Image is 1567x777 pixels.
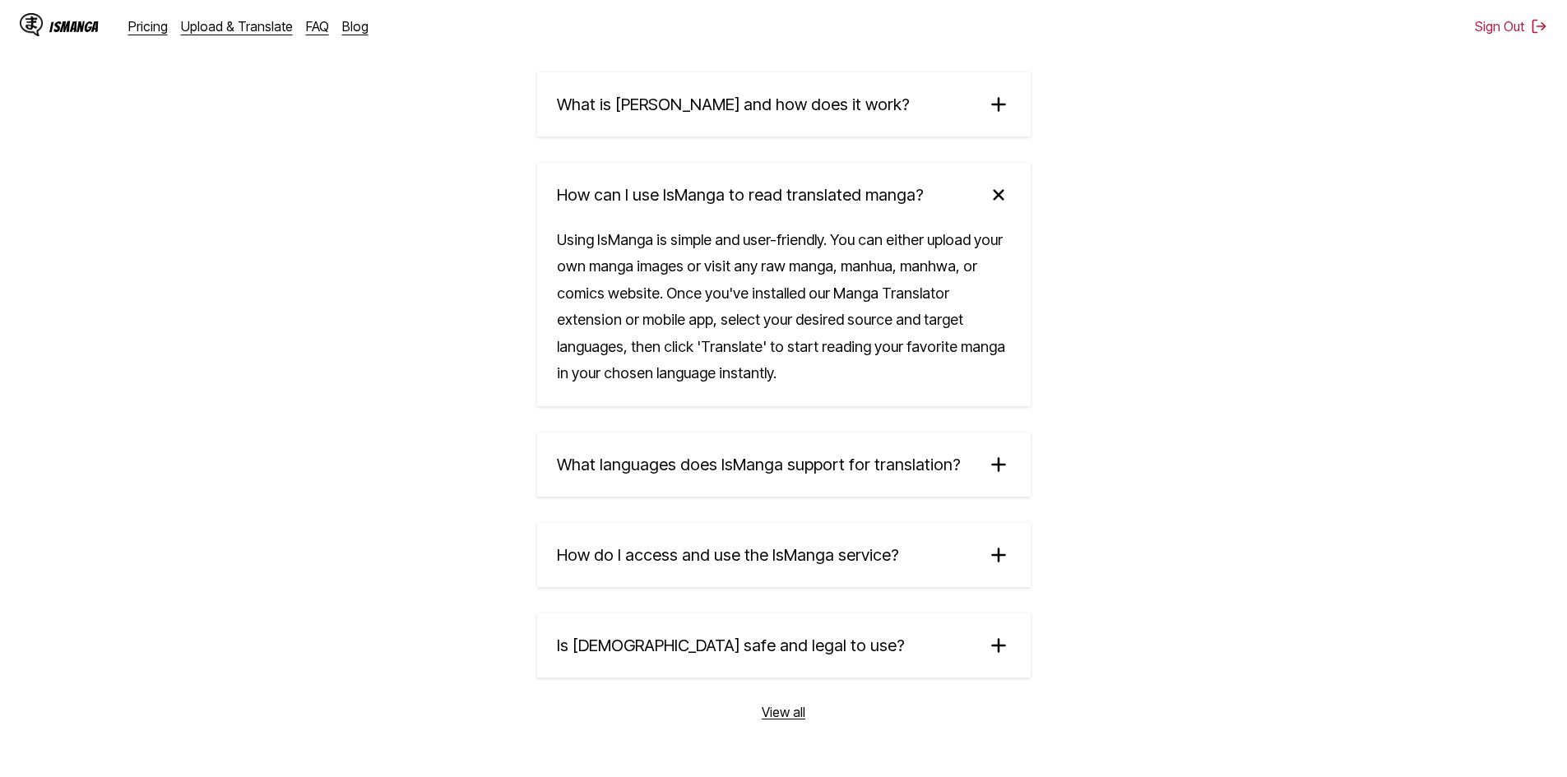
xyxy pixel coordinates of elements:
[342,18,369,35] a: Blog
[537,72,1031,136] summary: What is [PERSON_NAME] and how does it work?
[557,95,910,114] span: What is [PERSON_NAME] and how does it work?
[557,185,924,205] span: How can I use IsManga to read translated manga?
[981,178,1015,212] img: plus
[537,163,1031,227] summary: How can I use IsManga to read translated manga?
[1531,18,1547,35] img: Sign out
[986,633,1011,658] img: plus
[306,18,329,35] a: FAQ
[537,227,1031,406] div: Using IsManga is simple and user-friendly. You can either upload your own manga images or visit a...
[1475,18,1547,35] button: Sign Out
[537,523,1031,587] summary: How do I access and use the IsManga service?
[20,13,128,39] a: IsManga LogoIsManga
[128,18,168,35] a: Pricing
[20,13,43,36] img: IsManga Logo
[181,18,293,35] a: Upload & Translate
[537,432,1031,497] summary: What languages does IsManga support for translation?
[49,19,99,35] div: IsManga
[557,545,899,565] span: How do I access and use the IsManga service?
[537,613,1031,678] summary: Is [DEMOGRAPHIC_DATA] safe and legal to use?
[986,92,1011,117] img: plus
[986,452,1011,477] img: plus
[557,455,961,474] span: What languages does IsManga support for translation?
[557,636,905,655] span: Is [DEMOGRAPHIC_DATA] safe and legal to use?
[986,543,1011,567] img: plus
[762,704,805,720] a: View all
